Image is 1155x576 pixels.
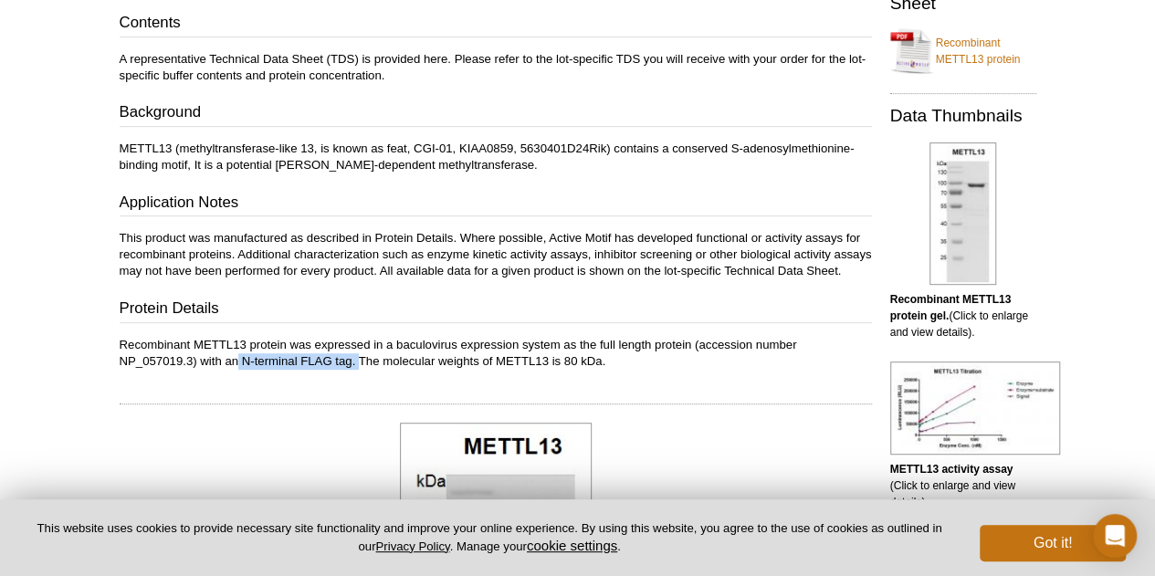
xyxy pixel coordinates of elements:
[120,230,872,279] p: This product was manufactured as described in Protein Details. Where possible, Active Motif has d...
[527,538,617,553] button: cookie settings
[120,192,872,217] h3: Application Notes
[980,525,1126,561] button: Got it!
[120,12,872,37] h3: Contents
[890,291,1036,340] p: (Click to enlarge and view details).
[890,24,1036,79] a: Recombinant METTL13 protein
[890,463,1013,476] b: METTL13 activity assay
[929,142,996,285] img: Recombinant METTL13 protein gel.
[890,461,1036,510] p: (Click to enlarge and view details)
[890,108,1036,124] h2: Data Thumbnails
[120,101,872,127] h3: Background
[120,51,872,84] p: A representative Technical Data Sheet (TDS) is provided here. Please refer to the lot-specific TD...
[120,337,872,370] p: Recombinant METTL13 protein was expressed in a baculovirus expression system as the full length p...
[120,298,872,323] h3: Protein Details
[375,539,449,553] a: Privacy Policy
[1093,514,1137,558] div: Open Intercom Messenger
[29,520,950,555] p: This website uses cookies to provide necessary site functionality and improve your online experie...
[890,361,1060,455] img: METTL14 activity assay
[120,141,872,173] p: METTL13 (methyltransferase-like 13, is known as feat, CGI-01, KIAA0859, 5630401D24Rik) contains a...
[890,293,1012,322] b: Recombinant METTL13 protein gel.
